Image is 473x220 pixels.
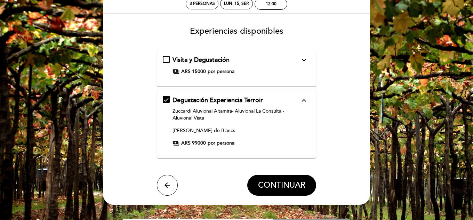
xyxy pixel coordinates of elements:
span: payments [173,68,179,75]
span: ARS 15000 [181,68,206,75]
p: [PERSON_NAME] de Blancs [173,127,300,134]
span: Experiencias disponibles [190,26,283,36]
md-checkbox: Degustación Experiencia Terroir expand_more Zuccardi Aluvional Altamira- Aluvional La Consulta - ... [163,96,311,147]
div: lun. 15, sep. [224,1,249,6]
i: expand_more [300,56,308,64]
div: 12:00 [266,1,276,7]
span: CONTINUAR [258,180,305,190]
button: arrow_back [157,175,178,196]
span: por persona [208,68,234,75]
button: CONTINUAR [247,175,316,196]
span: por persona [208,140,234,147]
span: 3 personas [190,1,215,6]
i: arrow_back [163,181,171,189]
button: expand_more [298,56,310,65]
p: Zuccardi Aluvional Altamira- Aluvional La Consulta - Aluvional Vista [173,108,300,122]
md-checkbox: Visita y Degustación expand_more Incluye degustación de vinos línea Santa Julia payments ARS 1500... [163,56,311,75]
button: expand_less [298,96,310,105]
span: payments [173,140,179,147]
span: Visita y Degustación [173,56,230,64]
span: Degustación Experiencia Terroir [173,96,263,104]
span: ARS 99000 [181,140,206,147]
i: expand_less [300,96,308,105]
